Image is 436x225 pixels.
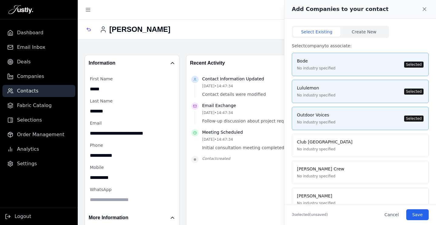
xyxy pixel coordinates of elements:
span: Order Management [17,131,64,138]
p: Outdoor Voices [297,112,336,118]
p: Initial consultation meeting completed [202,145,323,151]
a: Companies [2,70,75,82]
button: Logout [5,213,31,220]
p: Lululemon [297,85,336,91]
p: Club [GEOGRAPHIC_DATA] [297,139,353,145]
p: [DATE] • 14:47:34 [202,137,323,142]
h2: Recent Activity [190,59,324,67]
p: No industry specified [297,173,344,179]
button: Create New [340,27,388,37]
p: Last Name [90,98,174,104]
p: Contact created [202,156,323,161]
span: Selected [404,89,424,95]
p: Phone [90,142,174,149]
span: Selected [404,116,424,122]
p: Meeting Scheduled [202,129,323,136]
p: Bode [297,58,336,64]
span: Contacts [17,87,39,95]
a: Fabric Catalog [2,99,75,112]
p: Contact Information Updated [202,76,323,82]
p: Email [90,120,174,126]
p: Contact details were modified [202,91,323,98]
a: Dashboard [2,27,75,39]
p: No industry specified [297,92,336,98]
p: [DATE] • 14:47:34 [202,83,323,89]
span: Selected [404,62,424,68]
span: Deals [17,58,31,65]
p: First Name [90,76,174,82]
span: Analytics [17,146,39,153]
span: Logout [15,213,31,220]
a: Order Management [2,129,75,141]
span: Email Inbox [17,44,45,51]
p: [PERSON_NAME] Crew [297,166,344,172]
button: Cancel [380,209,404,220]
p: WhatsApp [90,186,174,193]
p: Select company to associate: [292,43,429,49]
span: Selections [17,116,42,124]
a: Selections [2,114,75,126]
p: [DATE] • 14:47:34 [202,110,323,116]
a: Analytics [2,143,75,155]
p: No industry specified [297,65,336,71]
p: 3 selected (unsaved) [292,212,328,217]
p: Mobile [90,164,174,171]
a: Settings [2,158,75,170]
p: Email Exchange [202,102,323,109]
h2: Information [89,59,115,67]
a: Email Inbox [2,41,75,53]
button: Save [406,209,429,220]
button: Select Existing [293,27,340,37]
p: Follow-up discussion about project requirements [202,118,323,124]
span: Settings [17,160,37,167]
span: Fabric Catalog [17,102,52,109]
button: Toggle sidebar [83,4,94,15]
span: Companies [17,73,44,80]
a: Contacts [2,85,75,97]
img: Justly Logo [9,5,33,15]
p: [PERSON_NAME] [297,193,336,199]
h1: [PERSON_NAME] [100,25,170,34]
h2: More Information [89,213,128,222]
a: Deals [2,56,75,68]
p: No industry specified [297,200,336,206]
h2: Add Companies to your contact [292,5,389,13]
p: No industry specified [297,119,336,125]
p: No industry specified [297,146,353,152]
span: Dashboard [17,29,43,36]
